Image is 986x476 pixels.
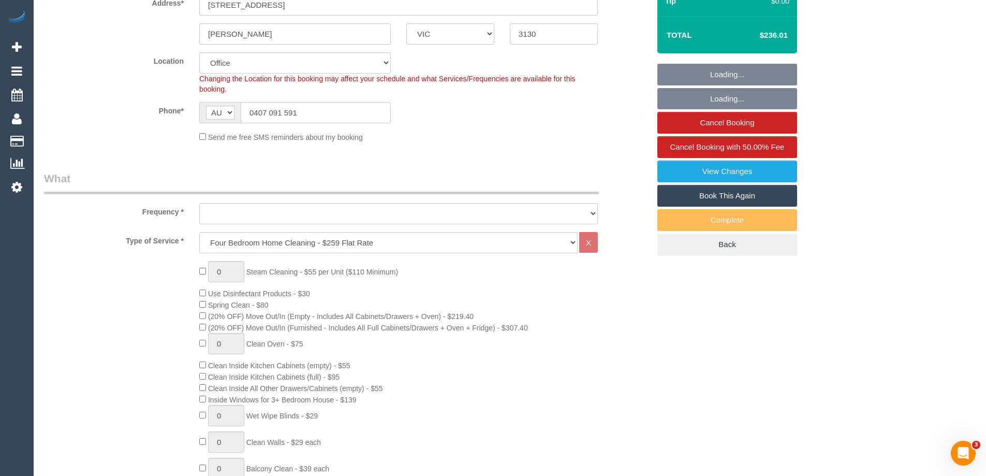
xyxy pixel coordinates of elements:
[670,142,785,151] span: Cancel Booking with 50.00% Fee
[208,384,383,393] span: Clean Inside All Other Drawers/Cabinets (empty) - $55
[6,10,27,25] img: Automaid Logo
[199,75,576,93] span: Changing the Location for this booking may affect your schedule and what Services/Frequencies are...
[667,31,692,39] strong: Total
[657,185,797,207] a: Book This Again
[36,52,192,66] label: Location
[208,373,340,381] span: Clean Inside Kitchen Cabinets (full) - $95
[246,465,329,473] span: Balcony Clean - $39 each
[241,102,391,123] input: Phone*
[208,324,528,332] span: (20% OFF) Move Out/In (Furnished - Includes All Full Cabinets/Drawers + Oven + Fridge) - $307.40
[208,312,474,321] span: (20% OFF) Move Out/In (Empty - Includes All Cabinets/Drawers + Oven) - $219.40
[36,203,192,217] label: Frequency *
[246,340,303,348] span: Clean Oven - $75
[246,268,398,276] span: Steam Cleaning - $55 per Unit ($110 Minimum)
[208,362,350,370] span: Clean Inside Kitchen Cabinets (empty) - $55
[657,112,797,134] a: Cancel Booking
[208,301,269,309] span: Spring Clean - $80
[44,171,599,194] legend: What
[657,161,797,182] a: View Changes
[510,23,598,45] input: Post Code*
[657,136,797,158] a: Cancel Booking with 50.00% Fee
[36,232,192,246] label: Type of Service *
[951,441,976,466] iframe: Intercom live chat
[36,102,192,116] label: Phone*
[208,133,363,141] span: Send me free SMS reminders about my booking
[972,441,980,449] span: 3
[729,31,788,40] h4: $236.01
[246,412,318,420] span: Wet Wipe Blinds - $29
[246,438,321,446] span: Clean Walls - $29 each
[208,396,357,404] span: Inside Windows for 3+ Bedroom House - $139
[199,23,391,45] input: Suburb*
[657,234,797,255] a: Back
[208,290,310,298] span: Use Disinfectant Products - $30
